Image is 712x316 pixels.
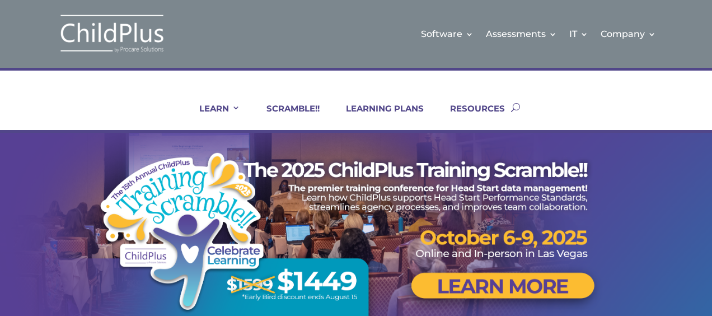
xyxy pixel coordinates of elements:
a: Assessments [486,11,557,57]
a: SCRAMBLE!! [252,103,320,130]
a: Company [601,11,656,57]
a: IT [569,11,588,57]
a: Software [421,11,474,57]
a: LEARNING PLANS [332,103,424,130]
a: RESOURCES [436,103,505,130]
a: LEARN [185,103,240,130]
